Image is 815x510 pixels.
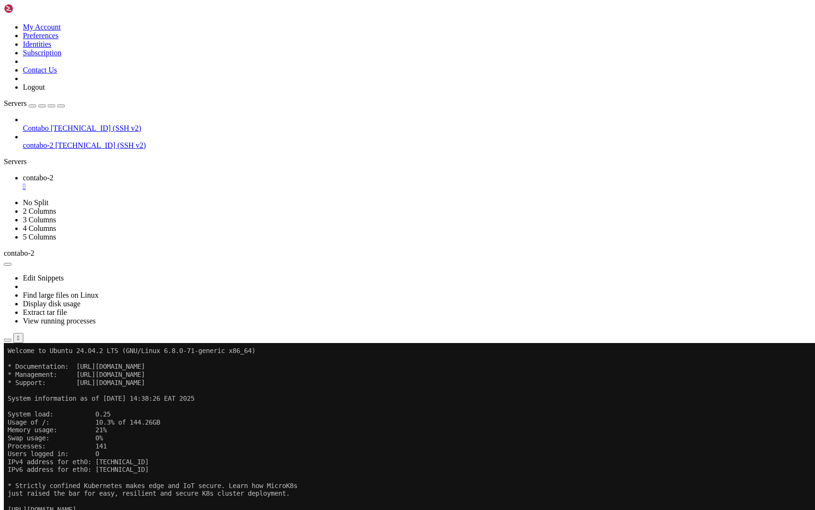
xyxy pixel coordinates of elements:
[23,83,45,91] a: Logout
[4,123,690,131] x-row: IPv6 address for eth0: [TECHNICAL_ID]
[4,290,690,298] x-row: \____\___/|_|\_| |_/_/ \_|___/\___/
[4,178,690,187] x-row: Expanded Security Maintenance for Applications is not enabled.
[4,28,690,36] x-row: * Management: [URL][DOMAIN_NAME]
[4,91,690,99] x-row: Swap usage: 0%
[4,226,690,234] x-row: Learn more about enabling ESM Apps service at [URL][DOMAIN_NAME]
[4,218,690,226] x-row: 6 additional security updates can be applied with ESM Apps.
[4,4,59,13] img: Shellngn
[4,353,690,361] x-row: : $
[4,115,690,123] x-row: IPv4 address for eth0: [TECHNICAL_ID]
[4,146,690,155] x-row: just raised the bar for easy, resilient and secure K8s cluster deployment.
[4,20,690,28] x-row: * Documentation: [URL][DOMAIN_NAME]
[23,291,99,299] a: Find large files on Linux
[4,75,690,83] x-row: Usage of /: 10.3% of 144.26GB
[4,345,690,353] x-row: Last login: [DATE] from [TECHNICAL_ID]
[4,250,690,258] x-row: *** System restart required ***
[23,198,49,207] a: No Split
[55,141,146,149] span: [TECHNICAL_ID] (SSH v2)
[144,353,148,361] div: (35, 44)
[23,300,81,308] a: Display disk usage
[4,99,65,107] a: Servers
[23,308,67,316] a: Extract tar file
[4,99,27,107] span: Servers
[23,174,811,191] a: contabo-2
[23,23,61,31] a: My Account
[4,83,690,91] x-row: Memory usage: 21%
[4,329,690,337] x-row: please don't hesitate to contact us at [EMAIL_ADDRESS][DOMAIN_NAME].
[23,141,811,150] a: contabo-2 [TECHNICAL_ID] (SSH v2)
[4,305,690,313] x-row: Welcome!
[4,266,690,274] x-row: / ___/___ _ _ _____ _ ___ ___
[23,141,53,149] span: contabo-2
[13,333,23,343] button: 
[126,353,130,361] span: ~
[23,31,59,40] a: Preferences
[23,207,56,215] a: 2 Columns
[23,133,811,150] li: contabo-2 [TECHNICAL_ID] (SSH v2)
[4,67,690,75] x-row: System load: 0.25
[23,224,56,232] a: 4 Columns
[51,124,141,132] span: [TECHNICAL_ID] (SSH v2)
[23,40,51,48] a: Identities
[23,174,53,182] span: contabo-2
[4,202,690,210] x-row: To see these additional updates run: apt list --upgradable
[17,334,20,342] div: 
[4,273,690,281] x-row: | | / _ \| \| |_ _/ \ | _ )/ _ \
[23,124,811,133] a: Contabo [TECHNICAL_ID] (SSH v2)
[4,4,690,12] x-row: Welcome to Ubuntu 24.04.2 LTS (GNU/Linux 6.8.0-71-generic x86_64)
[23,66,57,74] a: Contact Us
[23,49,61,57] a: Subscription
[4,52,690,60] x-row: System information as of [DATE] 14:38:26 EAT 2025
[4,36,690,44] x-row: * Support: [URL][DOMAIN_NAME]
[4,281,690,290] x-row: | |__| (_) | .` | | |/ _ \| _ \ (_) |
[4,99,690,107] x-row: Processes: 141
[4,194,690,202] x-row: 68 updates can be applied immediately.
[23,124,49,132] span: Contabo
[23,216,56,224] a: 3 Columns
[23,317,96,325] a: View running processes
[4,258,690,266] x-row: _____
[4,321,690,329] x-row: This server is hosted by Contabo. If you have any questions or need help,
[4,157,811,166] div: Servers
[4,353,122,361] span: mabuya@cleanshelf-online-server
[23,274,64,282] a: Edit Snippets
[23,182,811,191] a: 
[23,115,811,133] li: Contabo [TECHNICAL_ID] (SSH v2)
[4,107,690,115] x-row: Users logged in: 0
[23,233,56,241] a: 5 Columns
[4,139,690,147] x-row: * Strictly confined Kubernetes makes edge and IoT secure. Learn how MicroK8s
[4,249,34,257] span: contabo-2
[4,163,690,171] x-row: [URL][DOMAIN_NAME]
